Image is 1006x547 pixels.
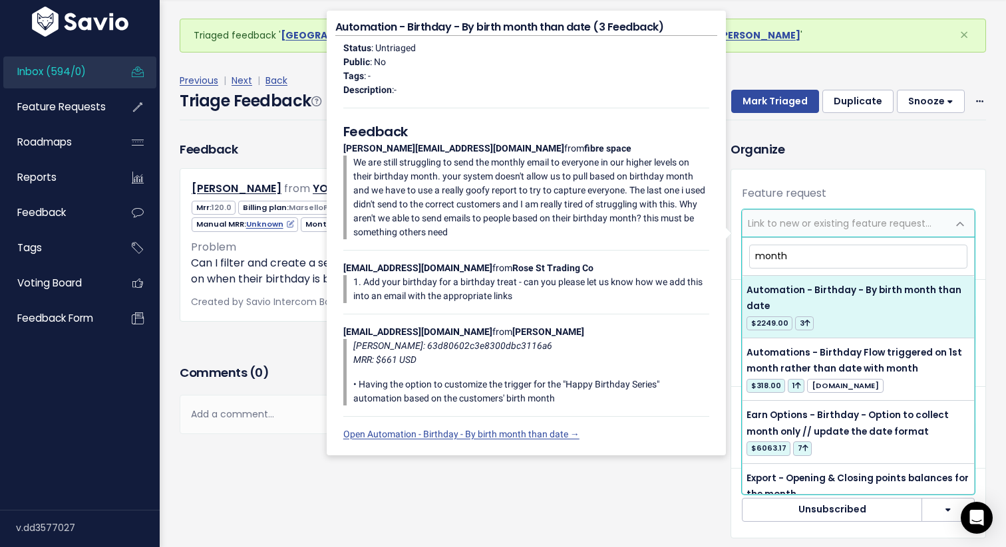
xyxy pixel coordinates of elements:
[335,19,717,36] h4: Automation - Birthday - By birth month than date (3 Feedback)
[343,70,364,81] strong: Tags
[180,19,986,53] div: Triaged feedback ' '
[343,43,371,53] strong: Status
[353,275,709,303] p: 1. Add your birthday for a birthday treat - can you please let us know how we add this into an em...
[192,217,298,231] span: Manual MRR:
[180,89,321,113] h4: Triage Feedback
[180,364,689,382] h3: Comments ( )
[191,239,236,255] span: Problem
[313,181,423,196] a: YOU ROCK! Rewards
[180,74,218,87] a: Previous
[946,19,982,51] button: Close
[289,202,375,213] span: MarselloProfessional
[747,409,949,437] span: Earn Options - Birthday - Option to collect month only // update the date format
[3,92,110,122] a: Feature Requests
[742,185,826,201] label: Feature request
[343,122,709,142] h5: Feedback
[353,378,709,405] p: • Having the option to customize the trigger for the "Happy Birthday Series" automation based on ...
[17,241,42,255] span: Tags
[353,156,709,239] p: We are still struggling to send the monthly email to everyone in our higher levels on their birth...
[255,364,263,381] span: 0
[3,127,110,158] a: Roadmaps
[512,326,584,337] strong: [PERSON_NAME]
[731,140,986,158] h3: Organize
[180,140,238,158] h3: Feedback
[191,295,529,308] span: Created by Savio Intercom Bot on |
[3,197,110,228] a: Feedback
[3,233,110,263] a: Tags
[3,162,110,193] a: Reports
[343,429,580,439] a: Open Automation - Birthday - By birth month than date →
[281,29,800,42] a: [GEOGRAPHIC_DATA]: 6788658caa3206f0e4051478 MRR: $328.52 Loox integration with [PERSON_NAME]
[221,74,229,87] span: |
[959,24,969,46] span: ×
[353,354,417,365] em: MRR: $661 USD
[255,74,263,87] span: |
[16,510,160,545] div: v.dd3577027
[343,263,492,273] strong: [EMAIL_ADDRESS][DOMAIN_NAME]
[17,205,66,219] span: Feedback
[747,472,969,500] span: Export - Opening & Closing points balances for the month
[232,74,252,87] a: Next
[29,7,132,37] img: logo-white.9d6f32f41409.svg
[3,268,110,298] a: Voting Board
[180,395,689,434] div: Add a comment...
[747,284,961,312] span: Automation - Birthday - By birth month than date
[192,201,236,215] span: Mrr:
[265,74,287,87] a: Back
[238,201,379,215] span: Billing plan:
[284,181,310,196] span: from
[961,502,993,534] div: Open Intercom Messenger
[246,219,294,229] a: Unknown
[747,346,962,375] span: Automations - Birthday Flow triggered on 1st month rather than date with month
[3,56,110,87] a: Inbox (594/0)
[343,326,492,337] strong: [EMAIL_ADDRESS][DOMAIN_NAME]
[3,303,110,334] a: Feedback form
[807,379,883,393] span: [DOMAIN_NAME]
[192,181,281,196] a: [PERSON_NAME]
[191,255,677,287] p: Can I filter and create a segment to send SMS texting and email marketing to people based on when...
[394,84,397,95] span: -
[788,379,804,393] span: 1
[17,276,82,290] span: Voting Board
[793,441,812,455] span: 7
[17,170,57,184] span: Reports
[335,36,717,447] div: : Untriaged : No : - : from from from
[343,84,392,95] strong: Description
[343,143,564,154] strong: [PERSON_NAME][EMAIL_ADDRESS][DOMAIN_NAME]
[747,441,790,455] span: $6063.17
[17,311,93,325] span: Feedback form
[742,481,804,496] span: Subscribers
[301,217,385,231] span: Monthly spend:
[748,217,931,230] span: Link to new or existing feature request...
[512,263,593,273] strong: Rose St Trading Co
[747,316,792,330] span: $2249.00
[212,202,232,213] span: 120.0
[742,498,922,522] button: Unsubscribed
[747,379,785,393] span: $318.00
[897,90,965,114] button: Snooze
[809,482,858,495] span: <p><strong>Subscribers</strong><br><br> No subscribers yet<br> </p>
[17,64,86,78] span: Inbox (594/0)
[822,90,894,114] button: Duplicate
[17,135,72,149] span: Roadmaps
[795,316,814,330] span: 3
[731,90,819,114] button: Mark Triaged
[17,100,106,114] span: Feature Requests
[343,56,370,67] strong: Public
[353,340,552,351] em: [PERSON_NAME]: 63d80602c3e8300dbc3116a6
[584,143,631,154] strong: fibre space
